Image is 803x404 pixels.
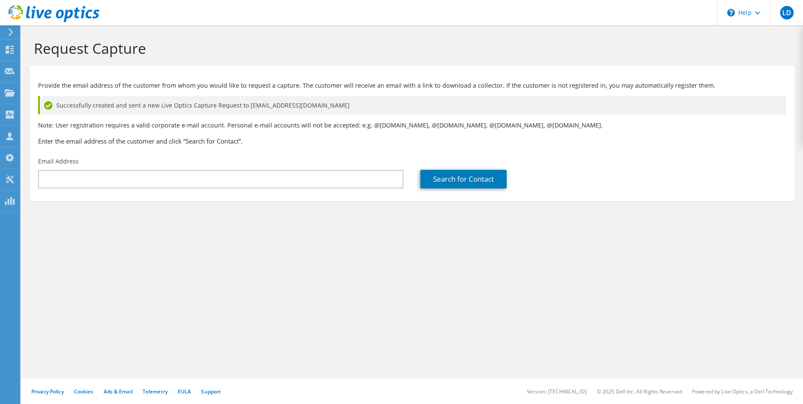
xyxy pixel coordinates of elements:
[692,388,793,395] li: Powered by Live Optics, a Dell Technology
[74,388,94,395] a: Cookies
[38,157,79,166] label: Email Address
[597,388,682,395] li: © 2025 Dell Inc. All Rights Reserved
[143,388,168,395] a: Telemetry
[727,9,735,17] svg: \n
[201,388,221,395] a: Support
[104,388,132,395] a: Ads & Email
[527,388,587,395] li: Version: [TECHNICAL_ID]
[34,39,786,57] h1: Request Capture
[38,121,786,130] p: Note: User registration requires a valid corporate e-mail account. Personal e-mail accounts will ...
[56,101,350,110] span: Successfully created and sent a new Live Optics Capture Request to [EMAIL_ADDRESS][DOMAIN_NAME]
[38,81,786,90] p: Provide the email address of the customer from whom you would like to request a capture. The cust...
[38,136,786,146] h3: Enter the email address of the customer and click “Search for Contact”.
[420,170,507,188] a: Search for Contact
[780,6,794,19] span: LD
[31,388,64,395] a: Privacy Policy
[178,388,191,395] a: EULA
